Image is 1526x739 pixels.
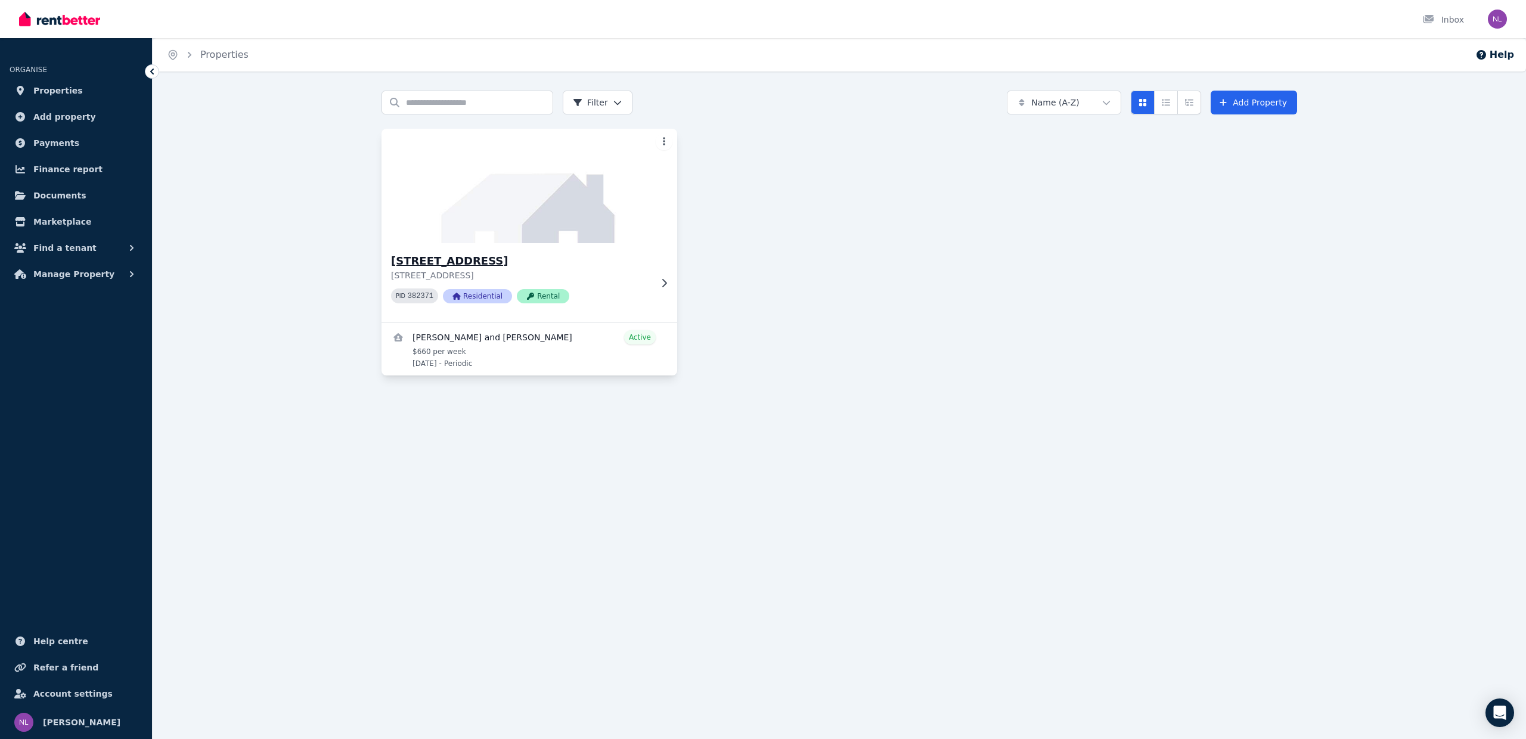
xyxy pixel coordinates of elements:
[443,289,512,303] span: Residential
[573,97,608,108] span: Filter
[381,323,677,375] a: View details for Sofiia Salnikova and Artem Salnikov
[10,682,142,706] a: Account settings
[656,133,672,150] button: More options
[43,715,120,729] span: [PERSON_NAME]
[396,293,405,299] small: PID
[33,110,96,124] span: Add property
[374,126,685,246] img: 17 Syncarpia St, Marsden Park
[1007,91,1121,114] button: Name (A-Z)
[33,83,83,98] span: Properties
[1031,97,1080,108] span: Name (A-Z)
[391,269,651,281] p: [STREET_ADDRESS]
[10,210,142,234] a: Marketplace
[391,253,651,269] h3: [STREET_ADDRESS]
[10,105,142,129] a: Add property
[1211,91,1297,114] a: Add Property
[10,66,47,74] span: ORGANISE
[517,289,569,303] span: Rental
[1488,10,1507,29] img: Nadia Lobova
[33,634,88,648] span: Help centre
[1177,91,1201,114] button: Expanded list view
[33,188,86,203] span: Documents
[408,292,433,300] code: 382371
[33,215,91,229] span: Marketplace
[10,184,142,207] a: Documents
[10,79,142,103] a: Properties
[1475,48,1514,62] button: Help
[14,713,33,732] img: Nadia Lobova
[10,629,142,653] a: Help centre
[1422,14,1464,26] div: Inbox
[10,157,142,181] a: Finance report
[563,91,632,114] button: Filter
[19,10,100,28] img: RentBetter
[33,687,113,701] span: Account settings
[200,49,249,60] a: Properties
[10,131,142,155] a: Payments
[1131,91,1155,114] button: Card view
[33,660,98,675] span: Refer a friend
[33,267,114,281] span: Manage Property
[10,656,142,679] a: Refer a friend
[10,236,142,260] button: Find a tenant
[10,262,142,286] button: Manage Property
[33,241,97,255] span: Find a tenant
[1485,698,1514,727] div: Open Intercom Messenger
[1154,91,1178,114] button: Compact list view
[33,162,103,176] span: Finance report
[153,38,263,72] nav: Breadcrumb
[381,129,677,322] a: 17 Syncarpia St, Marsden Park[STREET_ADDRESS][STREET_ADDRESS]PID 382371ResidentialRental
[1131,91,1201,114] div: View options
[33,136,79,150] span: Payments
